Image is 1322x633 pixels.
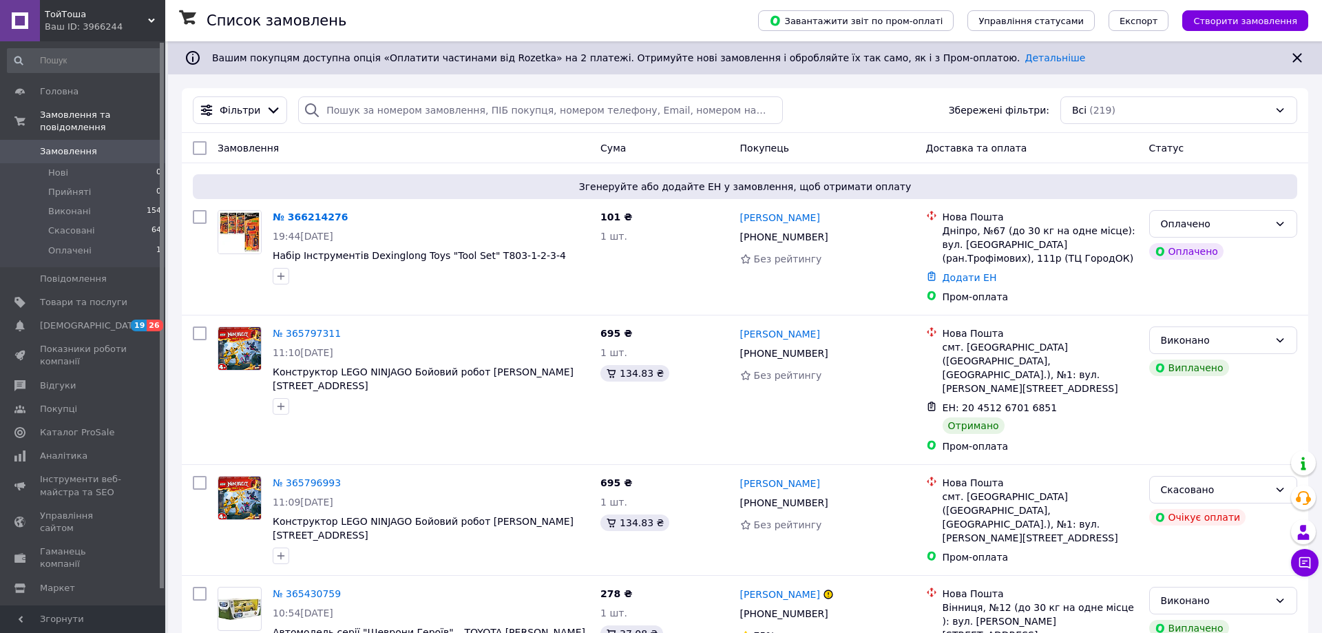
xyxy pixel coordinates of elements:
[1120,16,1158,26] span: Експорт
[48,225,95,237] span: Скасовані
[1149,243,1224,260] div: Оплачено
[1089,105,1115,116] span: (219)
[737,493,831,512] div: [PHONE_NUMBER]
[156,245,161,257] span: 1
[737,227,831,247] div: [PHONE_NUMBER]
[273,366,574,391] a: Конструктор LEGO NINJAGO Бойовий робот [PERSON_NAME][STREET_ADDRESS]
[218,587,262,631] a: Фото товару
[273,347,333,358] span: 11:10[DATE]
[207,12,346,29] h1: Список замовлень
[1168,14,1308,25] a: Створити замовлення
[600,365,669,382] div: 134.83 ₴
[273,608,333,619] span: 10:54[DATE]
[45,8,148,21] span: ТойТоша
[740,211,820,225] a: [PERSON_NAME]
[943,290,1138,304] div: Пром-оплата
[600,497,627,508] span: 1 шт.
[151,225,161,237] span: 64
[273,516,574,541] a: Конструктор LEGO NINJAGO Бойовий робот [PERSON_NAME][STREET_ADDRESS]
[212,52,1085,63] span: Вашим покупцям доступна опція «Оплатити частинами від Rozetka» на 2 платежі. Отримуйте нові замов...
[600,347,627,358] span: 1 шт.
[198,180,1292,194] span: Згенеруйте або додайте ЕН у замовлення, щоб отримати оплату
[147,320,162,331] span: 26
[40,426,114,439] span: Каталог ProSale
[40,296,127,309] span: Товари та послуги
[943,587,1138,601] div: Нова Пошта
[949,103,1049,117] span: Збережені фільтри:
[218,476,262,520] a: Фото товару
[156,186,161,198] span: 0
[40,403,77,415] span: Покупці
[48,205,91,218] span: Виконані
[218,599,261,620] img: Фото товару
[600,477,632,488] span: 695 ₴
[943,476,1138,490] div: Нова Пошта
[48,186,91,198] span: Прийняті
[48,245,92,257] span: Оплачені
[740,327,820,341] a: [PERSON_NAME]
[40,320,142,332] span: [DEMOGRAPHIC_DATA]
[45,21,165,33] div: Ваш ID: 3966244
[131,320,147,331] span: 19
[943,439,1138,453] div: Пром-оплата
[1025,52,1086,63] a: Детальніше
[1072,103,1087,117] span: Всі
[218,210,262,254] a: Фото товару
[740,588,820,601] a: [PERSON_NAME]
[1149,509,1246,526] div: Очікує оплати
[758,10,954,31] button: Завантажити звіт по пром-оплаті
[40,450,87,462] span: Аналітика
[600,608,627,619] span: 1 шт.
[218,143,279,154] span: Замовлення
[40,109,165,134] span: Замовлення та повідомлення
[1161,216,1269,231] div: Оплачено
[943,340,1138,395] div: смт. [GEOGRAPHIC_DATA] ([GEOGRAPHIC_DATA], [GEOGRAPHIC_DATA].), №1: вул. [PERSON_NAME][STREET_ADD...
[40,380,76,392] span: Відгуки
[156,167,161,179] span: 0
[273,211,348,222] a: № 366214276
[1291,549,1319,577] button: Чат з покупцем
[48,167,68,179] span: Нові
[273,477,341,488] a: № 365796993
[40,473,127,498] span: Інструменти веб-майстра та SEO
[943,224,1138,265] div: Дніпро, №67 (до 30 кг на одне місце): вул. [GEOGRAPHIC_DATA] (ран.Трофімових), 111р (ТЦ ГородОК)
[218,327,261,369] img: Фото товару
[273,588,341,599] a: № 365430759
[943,490,1138,545] div: смт. [GEOGRAPHIC_DATA] ([GEOGRAPHIC_DATA], [GEOGRAPHIC_DATA].), №1: вул. [PERSON_NAME][STREET_ADD...
[737,604,831,623] div: [PHONE_NUMBER]
[600,515,669,531] div: 134.83 ₴
[1182,10,1308,31] button: Створити замовлення
[754,370,822,381] span: Без рейтингу
[1109,10,1169,31] button: Експорт
[40,546,127,570] span: Гаманець компанії
[40,85,78,98] span: Головна
[218,211,261,253] img: Фото товару
[740,477,820,490] a: [PERSON_NAME]
[1193,16,1297,26] span: Створити замовлення
[273,231,333,242] span: 19:44[DATE]
[600,211,632,222] span: 101 ₴
[218,326,262,371] a: Фото товару
[40,273,107,285] span: Повідомлення
[273,497,333,508] span: 11:09[DATE]
[943,210,1138,224] div: Нова Пошта
[740,143,789,154] span: Покупець
[600,588,632,599] span: 278 ₴
[273,250,566,261] a: Набір Інструментів Dexinglong Toys "Tool Set" T803-1-2-3-4
[943,550,1138,564] div: Пром-оплата
[40,510,127,535] span: Управління сайтом
[40,343,127,368] span: Показники роботи компанії
[926,143,1027,154] span: Доставка та оплата
[1149,360,1229,376] div: Виплачено
[1161,333,1269,348] div: Виконано
[273,328,341,339] a: № 365797311
[943,402,1058,413] span: ЕН: 20 4512 6701 6851
[600,231,627,242] span: 1 шт.
[943,417,1005,434] div: Отримано
[754,519,822,530] span: Без рейтингу
[1149,143,1184,154] span: Статус
[40,582,75,594] span: Маркет
[754,253,822,264] span: Без рейтингу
